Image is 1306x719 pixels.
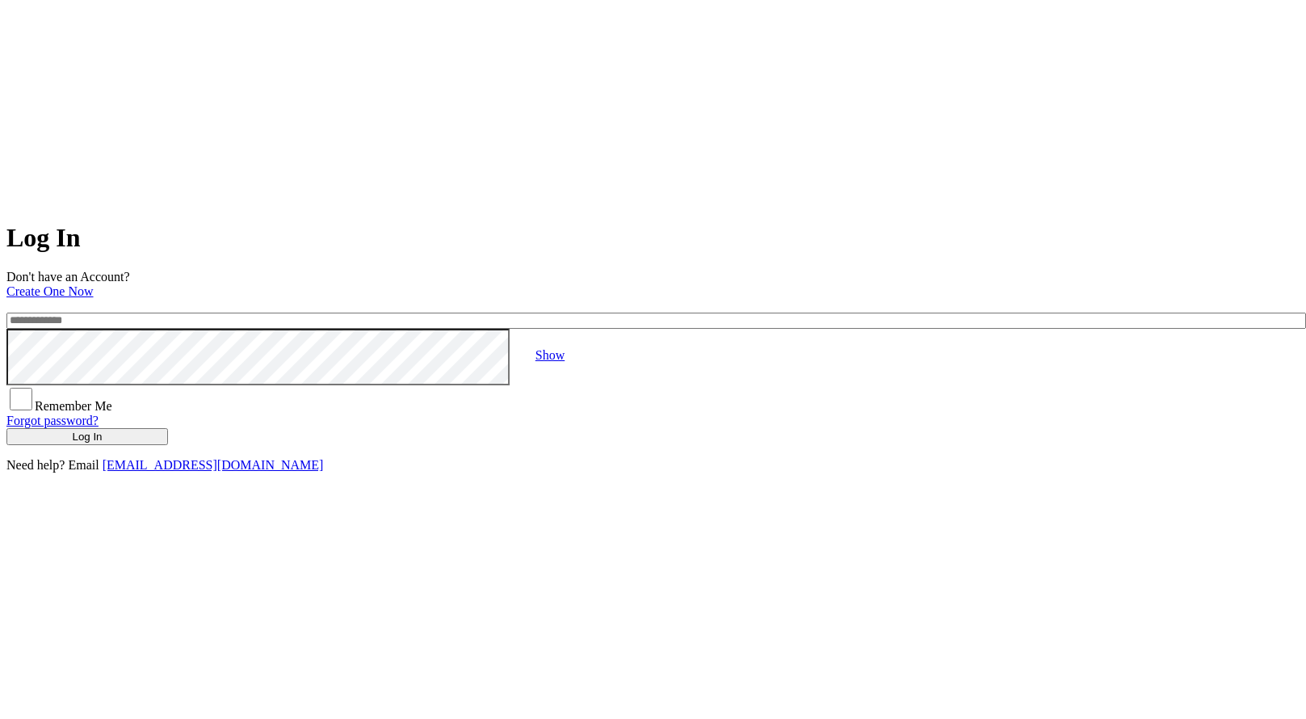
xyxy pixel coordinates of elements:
p: Need help? Email [6,458,1300,473]
a: Show [535,348,565,362]
a: Create One Now [6,284,94,298]
p: Don't have an Account? [6,270,1300,299]
button: Log In [6,428,168,445]
a: Forgot password? [6,414,99,427]
a: [EMAIL_ADDRESS][DOMAIN_NAME] [103,458,324,472]
h1: Log In [6,223,1300,253]
span: Remember Me [35,399,112,413]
